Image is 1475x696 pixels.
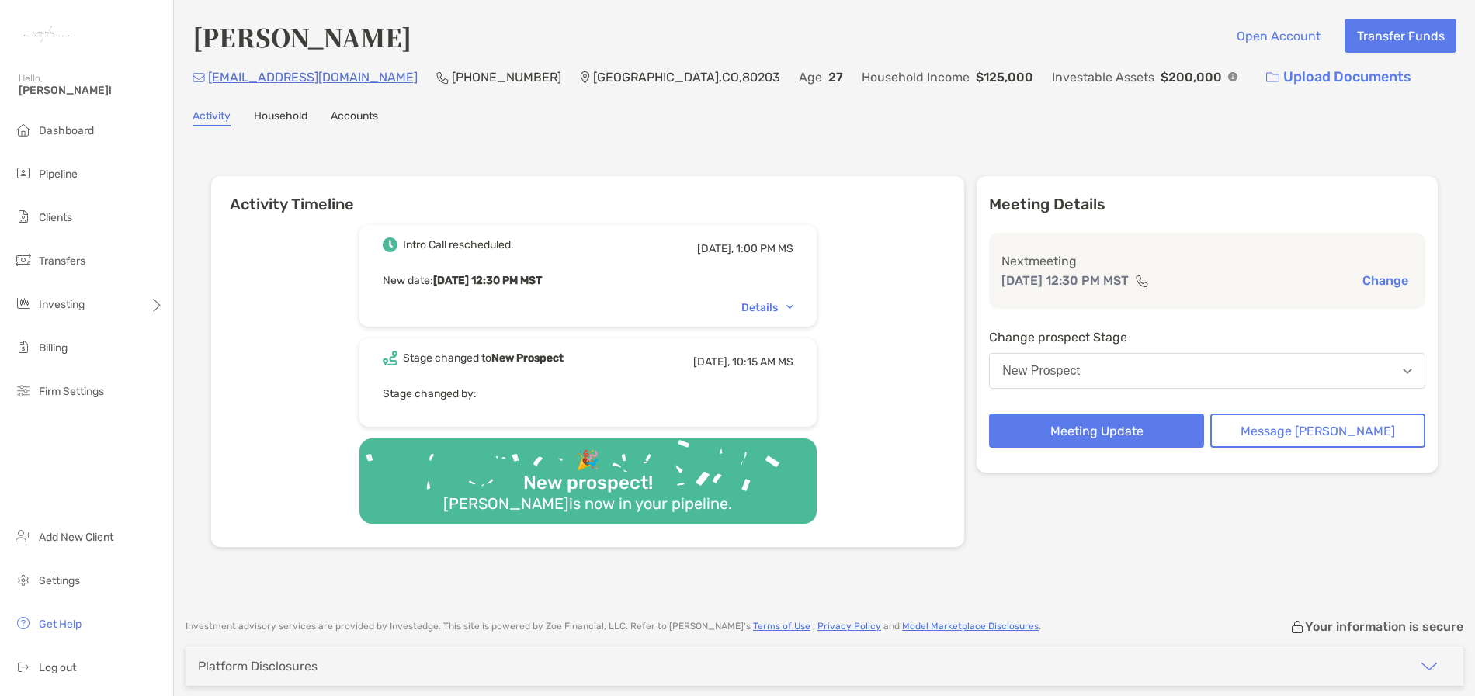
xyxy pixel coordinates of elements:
[403,351,564,365] div: Stage changed to
[211,176,964,213] h6: Activity Timeline
[570,449,606,472] div: 🎉
[1228,72,1237,81] img: Info Icon
[693,355,730,369] span: [DATE],
[359,438,817,511] img: Confetti
[828,68,843,87] p: 27
[39,341,68,355] span: Billing
[433,274,542,287] b: [DATE] 12:30 PM MST
[753,621,810,632] a: Terms of Use
[1266,72,1279,83] img: button icon
[1224,19,1332,53] button: Open Account
[39,298,85,311] span: Investing
[741,301,793,314] div: Details
[14,164,33,182] img: pipeline icon
[14,207,33,226] img: clients icon
[193,19,411,54] h4: [PERSON_NAME]
[593,68,780,87] p: [GEOGRAPHIC_DATA] , CO , 80203
[14,570,33,589] img: settings icon
[14,381,33,400] img: firm-settings icon
[14,614,33,632] img: get-help icon
[580,71,590,84] img: Location Icon
[208,68,418,87] p: [EMAIL_ADDRESS][DOMAIN_NAME]
[39,661,76,674] span: Log out
[19,6,75,62] img: Zoe Logo
[383,271,793,290] p: New date :
[39,124,94,137] span: Dashboard
[1305,619,1463,634] p: Your information is secure
[39,574,80,587] span: Settings
[1420,657,1439,676] img: icon arrow
[1256,61,1421,94] a: Upload Documents
[193,73,205,82] img: Email Icon
[39,385,104,398] span: Firm Settings
[403,238,514,251] div: Intro Call rescheduled.
[1403,369,1412,374] img: Open dropdown arrow
[437,494,738,513] div: [PERSON_NAME] is now in your pipeline.
[14,527,33,545] img: add_new_client icon
[19,84,164,97] span: [PERSON_NAME]!
[976,68,1033,87] p: $125,000
[1358,272,1413,289] button: Change
[193,109,231,126] a: Activity
[902,621,1039,632] a: Model Marketplace Disclosures
[254,109,307,126] a: Household
[786,305,793,310] img: Chevron icon
[383,384,793,403] p: Stage changed by:
[989,414,1204,448] button: Meeting Update
[383,351,397,365] img: Event icon
[436,71,449,84] img: Phone Icon
[1161,68,1222,87] p: $200,000
[198,659,318,673] div: Platform Disclosures
[817,621,881,632] a: Privacy Policy
[14,294,33,313] img: investing icon
[1052,68,1154,87] p: Investable Assets
[1001,251,1413,271] p: Next meeting
[1135,275,1149,287] img: communication type
[14,120,33,139] img: dashboard icon
[39,211,72,224] span: Clients
[862,68,970,87] p: Household Income
[14,251,33,269] img: transfers icon
[517,472,659,494] div: New prospect!
[452,68,561,87] p: [PHONE_NUMBER]
[14,657,33,676] img: logout icon
[1345,19,1456,53] button: Transfer Funds
[331,109,378,126] a: Accounts
[989,195,1425,214] p: Meeting Details
[39,618,82,631] span: Get Help
[799,68,822,87] p: Age
[39,168,78,181] span: Pipeline
[989,327,1425,347] p: Change prospect Stage
[14,338,33,356] img: billing icon
[736,242,793,255] span: 1:00 PM MS
[1210,414,1425,448] button: Message [PERSON_NAME]
[1001,271,1129,290] p: [DATE] 12:30 PM MST
[39,531,113,544] span: Add New Client
[383,237,397,252] img: Event icon
[989,353,1425,389] button: New Prospect
[186,621,1041,632] p: Investment advisory services are provided by Investedge . This site is powered by Zoe Financial, ...
[732,355,793,369] span: 10:15 AM MS
[39,255,85,268] span: Transfers
[1002,364,1080,378] div: New Prospect
[491,351,564,365] b: New Prospect
[697,242,734,255] span: [DATE],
